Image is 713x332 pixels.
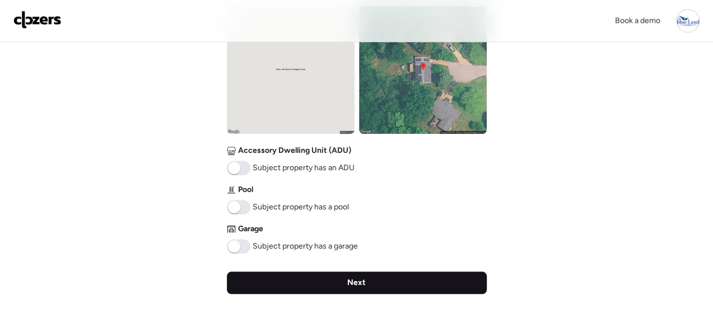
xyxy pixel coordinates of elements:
[253,241,358,252] span: Subject property has a garage
[253,202,349,213] span: Subject property has a pool
[238,145,351,156] span: Accessory Dwelling Unit (ADU)
[615,16,660,25] span: Book a demo
[253,162,355,174] span: Subject property has an ADU
[13,11,62,29] img: Logo
[347,277,366,288] span: Next
[238,184,253,195] span: Pool
[238,223,263,235] span: Garage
